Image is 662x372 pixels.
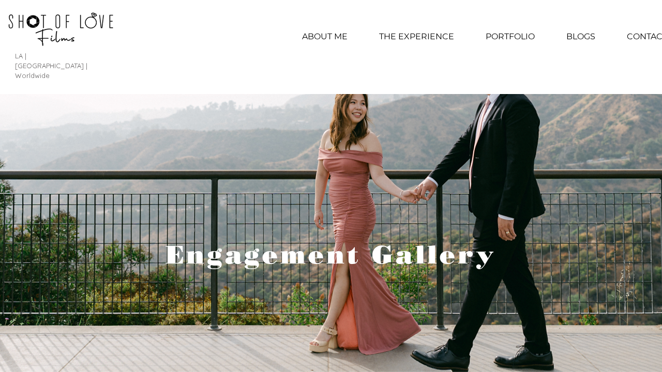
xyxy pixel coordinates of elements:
[363,24,470,50] a: THE EXPERIENCE
[15,52,87,80] span: LA | [GEOGRAPHIC_DATA] | Worldwide
[165,239,496,270] span: Engagement Gallery
[297,24,353,50] p: ABOUT ME
[561,24,600,50] p: BLOGS
[470,24,550,50] div: PORTFOLIO
[286,24,363,50] a: ABOUT ME
[374,24,459,50] p: THE EXPERIENCE
[480,24,540,50] p: PORTFOLIO
[550,24,611,50] a: BLOGS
